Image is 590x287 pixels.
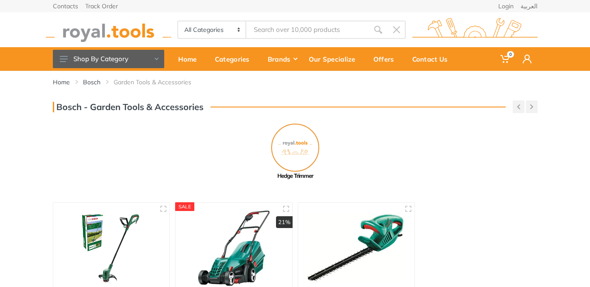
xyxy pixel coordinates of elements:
[367,47,406,71] a: Offers
[521,3,538,9] a: العربية
[183,211,284,286] img: Royal Tools - Electric Rotary Lawn Mower 1300W
[246,21,369,39] input: Site search
[175,202,194,211] div: SALE
[255,124,335,180] a: Hedge Trimmer
[46,18,171,42] img: royal.tools Logo
[172,47,209,71] a: Home
[209,47,262,71] a: Categories
[53,102,204,112] h3: Bosch - Garden Tools & Accessories
[303,50,367,68] div: Our Specialize
[494,47,517,71] a: 0
[276,216,293,228] div: 21%
[498,3,514,9] a: Login
[306,211,407,286] img: Royal Tools - HEDGE TRIMMER 420 W
[178,21,247,38] select: Category
[53,78,538,86] nav: breadcrumb
[412,18,538,42] img: royal.tools Logo
[53,50,164,68] button: Shop By Category
[172,50,209,68] div: Home
[85,3,118,9] a: Track Order
[61,211,162,286] img: Royal Tools - Grass trimmer 23 cm 280 w
[114,78,191,86] a: Garden Tools & Accessories
[53,78,70,86] a: Home
[507,51,514,58] span: 0
[255,172,335,180] div: Hedge Trimmer
[83,78,100,86] a: Bosch
[271,124,319,172] img: No Image
[262,50,303,68] div: Brands
[406,50,460,68] div: Contact Us
[209,50,262,68] div: Categories
[53,3,78,9] a: Contacts
[303,47,367,71] a: Our Specialize
[406,47,460,71] a: Contact Us
[367,50,406,68] div: Offers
